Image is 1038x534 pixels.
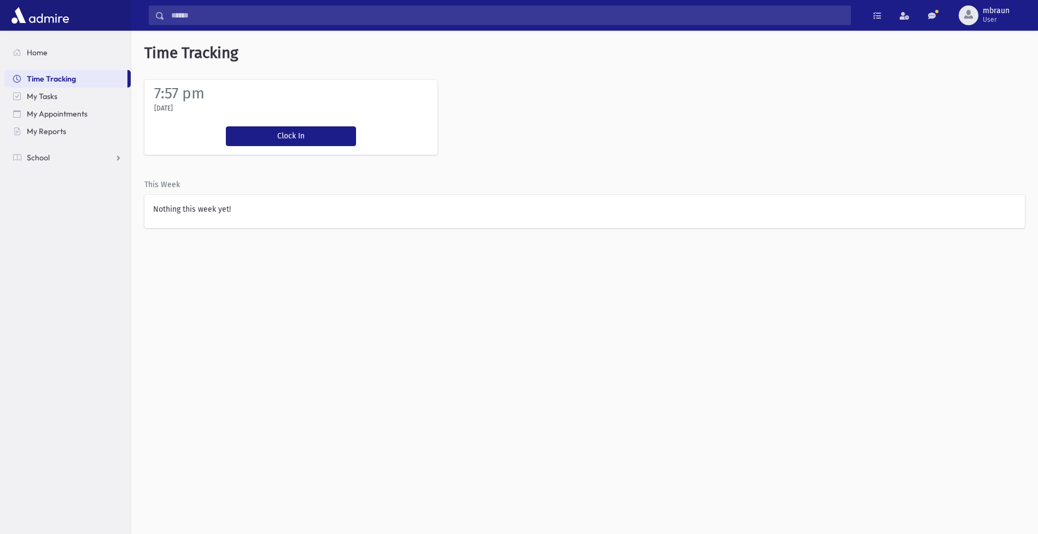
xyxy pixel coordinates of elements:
[983,7,1010,15] span: mbraun
[4,105,131,123] a: My Appointments
[27,109,88,119] span: My Appointments
[153,204,231,215] label: Nothing this week yet!
[4,44,131,61] a: Home
[27,126,66,136] span: My Reports
[27,91,57,101] span: My Tasks
[144,179,180,190] label: This Week
[165,5,850,25] input: Search
[4,149,131,166] a: School
[131,31,1038,76] h5: Time Tracking
[9,4,72,26] img: AdmirePro
[983,15,1010,24] span: User
[4,88,131,105] a: My Tasks
[154,103,173,113] label: [DATE]
[27,153,50,162] span: School
[4,70,127,88] a: Time Tracking
[154,84,205,102] label: 7:57 pm
[226,126,356,146] button: Clock In
[4,123,131,140] a: My Reports
[27,48,48,57] span: Home
[27,74,76,84] span: Time Tracking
